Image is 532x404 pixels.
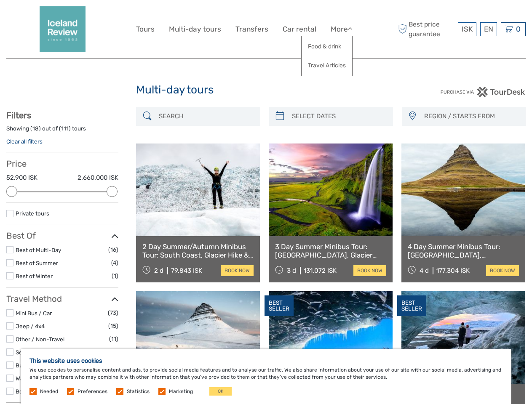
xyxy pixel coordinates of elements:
span: (15) [108,321,118,331]
a: Bus [16,362,26,369]
span: (73) [108,308,118,318]
span: (16) [108,245,118,255]
a: More [331,23,353,35]
div: Showing ( ) out of ( ) tours [6,125,118,138]
a: Food & drink [302,38,352,55]
a: 2 Day Summer/Autumn Minibus Tour: South Coast, Glacier Hike & Jokulsarlon [142,242,254,260]
a: Best of Multi-Day [16,247,61,253]
span: (5) [111,347,118,357]
span: 3 d [287,267,296,274]
img: PurchaseViaTourDesk.png [440,87,526,97]
label: 2.660.000 ISK [78,173,118,182]
a: Private tours [16,210,49,217]
label: Preferences [78,388,107,395]
label: 18 [32,125,39,133]
span: 2 d [154,267,163,274]
p: We're away right now. Please check back later! [12,15,95,21]
button: REGION / STARTS FROM [420,109,521,123]
span: Best price guarantee [396,20,456,38]
a: Transfers [235,23,268,35]
input: SEARCH [155,109,256,124]
a: Jeep / 4x4 [16,323,45,330]
a: Best of Summer [16,260,58,266]
button: Open LiveChat chat widget [97,13,107,23]
div: EN [480,22,497,36]
span: ISK [462,25,473,33]
label: 52.900 ISK [6,173,37,182]
a: Multi-day tours [169,23,221,35]
a: 3 Day Summer Minibus Tour: [GEOGRAPHIC_DATA], Glacier Hike and [GEOGRAPHIC_DATA] [275,242,386,260]
div: We use cookies to personalise content and ads, to provide social media features and to analyse ou... [21,349,511,404]
a: Best of Winter [16,273,53,279]
a: Boat [16,388,28,395]
a: Tours [136,23,155,35]
span: (1) [112,271,118,281]
img: 2352-2242c590-57d0-4cbf-9375-f685811e12ac_logo_big.png [40,6,86,52]
h3: Price [6,159,118,169]
a: book now [486,265,519,276]
button: OK [209,387,232,396]
label: Statistics [127,388,150,395]
h1: Multi-day tours [136,83,396,97]
span: 0 [515,25,522,33]
a: book now [353,265,386,276]
div: 131.072 ISK [304,267,337,274]
a: Car rental [283,23,316,35]
div: 79.843 ISK [171,267,202,274]
h3: Best Of [6,231,118,241]
label: Needed [40,388,58,395]
div: BEST SELLER [397,295,426,316]
a: 4 Day Summer Minibus Tour: [GEOGRAPHIC_DATA], [GEOGRAPHIC_DATA], [GEOGRAPHIC_DATA] and [GEOGRAPHI... [408,242,519,260]
a: Other / Non-Travel [16,336,64,343]
strong: Filters [6,110,31,120]
a: Mini Bus / Car [16,310,52,316]
a: Walking [16,375,35,382]
a: Clear all filters [6,138,43,145]
a: Self-Drive [16,349,42,356]
div: BEST SELLER [265,295,294,316]
input: SELECT DATES [289,109,389,124]
h3: Travel Method [6,294,118,304]
h5: This website uses cookies [29,357,503,364]
span: (11) [109,334,118,344]
span: 4 d [420,267,429,274]
label: Marketing [169,388,193,395]
a: Travel Articles [302,57,352,74]
a: book now [221,265,254,276]
div: 177.304 ISK [436,267,470,274]
span: (4) [111,258,118,268]
label: 111 [61,125,69,133]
